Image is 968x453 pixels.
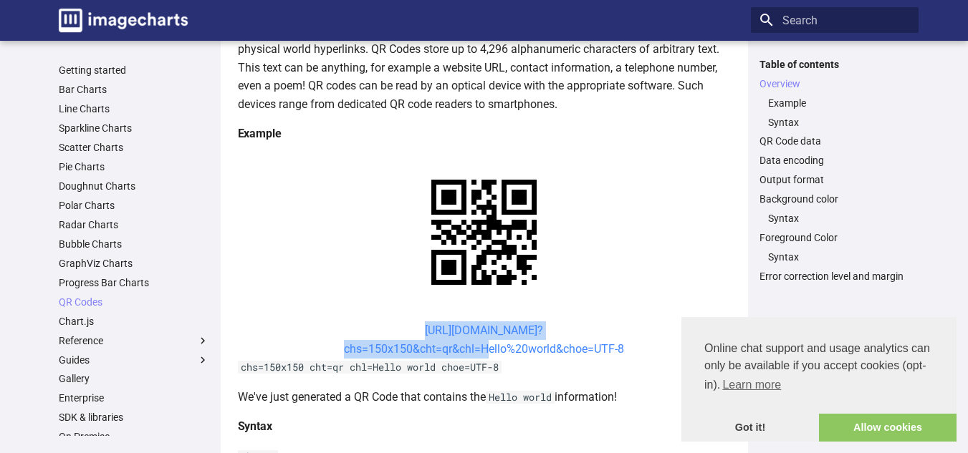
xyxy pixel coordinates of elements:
[53,3,193,38] a: Image-Charts documentation
[59,296,209,308] a: QR Codes
[751,58,919,71] label: Table of contents
[819,414,957,442] a: allow cookies
[344,323,624,356] a: [URL][DOMAIN_NAME]?chs=150x150&cht=qr&chl=Hello%20world&choe=UTF-8
[759,97,910,129] nav: Overview
[759,270,910,283] a: Error correction level and margin
[238,417,731,436] h4: Syntax
[59,199,209,212] a: Polar Charts
[59,430,209,443] a: On Premise
[59,218,209,231] a: Radar Charts
[238,361,502,374] code: chs=150x150 cht=qr chl=Hello world choe=UTF-8
[768,212,910,225] a: Syntax
[759,154,910,167] a: Data encoding
[59,122,209,135] a: Sparkline Charts
[59,411,209,424] a: SDK & libraries
[406,155,562,310] img: chart
[59,372,209,385] a: Gallery
[238,388,731,406] p: We've just generated a QR Code that contains the information!
[59,83,209,96] a: Bar Charts
[59,276,209,289] a: Progress Bar Charts
[704,340,934,396] span: Online chat support and usage analytics can only be available if you accept cookies (opt-in).
[238,125,731,143] h4: Example
[759,77,910,90] a: Overview
[59,354,209,366] label: Guides
[751,7,919,33] input: Search
[59,315,209,328] a: Chart.js
[59,160,209,173] a: Pie Charts
[759,231,910,244] a: Foreground Color
[720,374,783,396] a: learn more about cookies
[59,334,209,347] label: Reference
[768,116,910,129] a: Syntax
[768,97,910,109] a: Example
[681,317,957,442] div: cookieconsent
[59,391,209,404] a: Enterprise
[486,391,555,404] code: Hello world
[59,102,209,115] a: Line Charts
[59,257,209,270] a: GraphViz Charts
[759,212,910,225] nav: Background color
[759,193,910,205] a: Background color
[681,414,819,442] a: dismiss cookie message
[238,21,731,113] p: QR codes are a popular type of two-dimensional barcode. They are also known as hardlinks or physi...
[59,9,188,32] img: logo
[768,250,910,263] a: Syntax
[759,173,910,186] a: Output format
[751,58,919,283] nav: Table of contents
[59,64,209,77] a: Getting started
[59,238,209,250] a: Bubble Charts
[59,180,209,193] a: Doughnut Charts
[759,250,910,263] nav: Foreground Color
[759,135,910,147] a: QR Code data
[59,141,209,154] a: Scatter Charts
